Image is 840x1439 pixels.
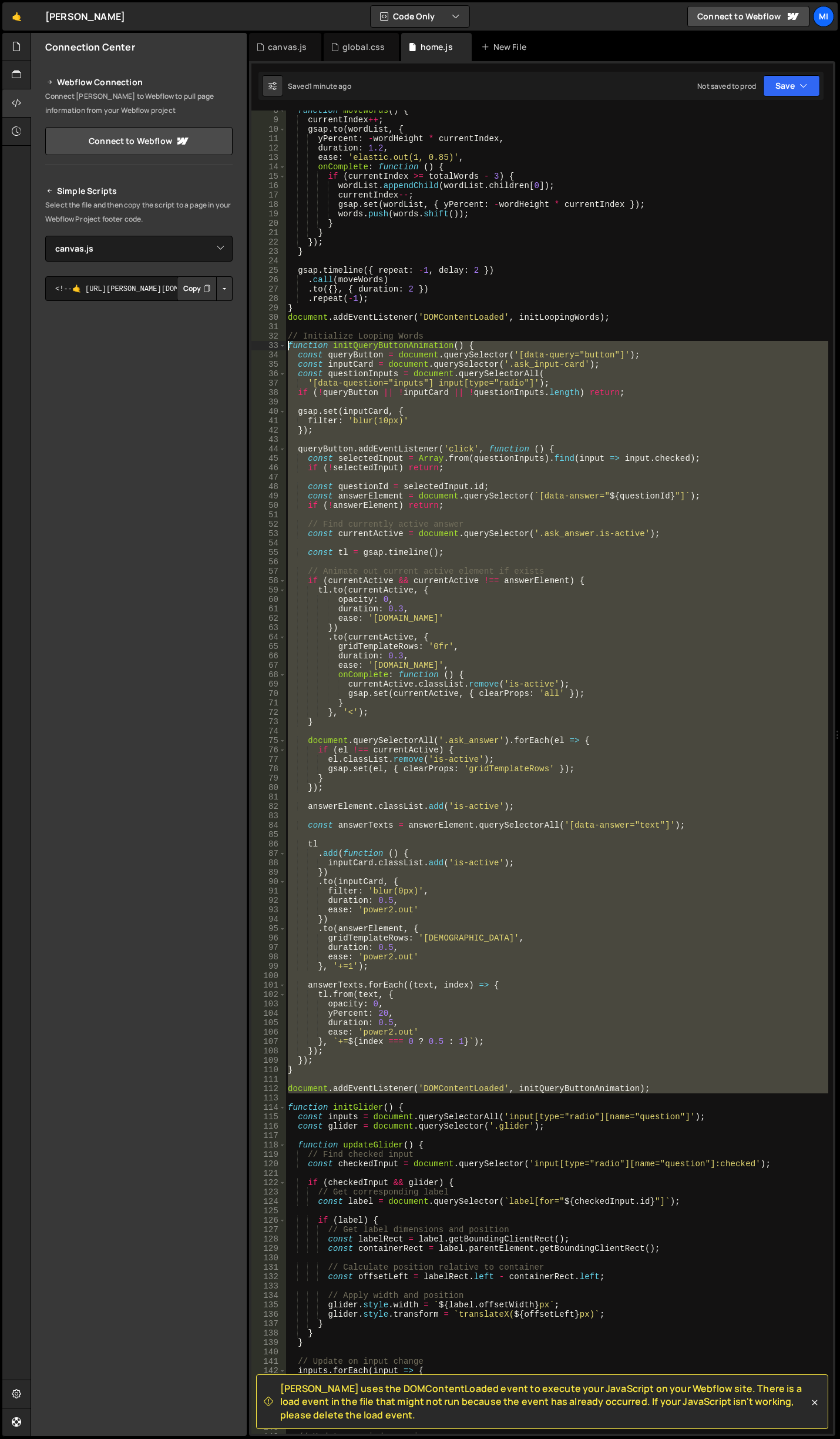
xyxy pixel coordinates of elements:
div: 116 [251,1122,286,1131]
div: 20 [251,219,286,228]
div: 68 [251,670,286,680]
div: 66 [251,651,286,661]
div: 117 [251,1131,286,1140]
div: 32 [251,332,286,341]
div: 78 [251,764,286,774]
div: 94 [251,915,286,924]
div: 126 [251,1216,286,1225]
div: 39 [251,397,286,407]
div: 51 [251,510,286,520]
div: 118 [251,1140,286,1150]
div: 88 [251,858,286,868]
div: 137 [251,1319,286,1328]
iframe: YouTube video player [45,320,234,426]
div: New File [481,41,530,53]
div: 127 [251,1225,286,1234]
div: 124 [251,1197,286,1206]
div: 46 [251,463,286,473]
div: 42 [251,426,286,435]
div: 103 [251,999,286,1009]
div: 107 [251,1037,286,1046]
span: [PERSON_NAME] uses the DOMContentLoaded event to execute your JavaScript on your Webflow site. Th... [280,1382,809,1421]
div: 71 [251,698,286,708]
a: Connect to Webflow [687,6,809,27]
div: 25 [251,266,286,275]
div: 111 [251,1075,286,1084]
div: 18 [251,200,286,209]
div: 89 [251,868,286,877]
div: 67 [251,661,286,670]
div: 98 [251,952,286,962]
div: 70 [251,689,286,698]
h2: Simple Scripts [45,184,233,198]
div: 9 [251,115,286,125]
div: 49 [251,491,286,501]
div: 27 [251,285,286,294]
div: Button group with nested dropdown [177,276,233,301]
div: 65 [251,642,286,651]
div: 13 [251,153,286,162]
div: 47 [251,473,286,482]
div: Saved [288,81,351,91]
div: 147 [251,1413,286,1423]
div: 64 [251,633,286,642]
button: Save [763,75,820,96]
div: 17 [251,190,286,200]
div: 123 [251,1187,286,1197]
div: 72 [251,708,286,717]
div: [PERSON_NAME] [45,9,125,24]
div: 56 [251,557,286,567]
div: 16 [251,181,286,190]
div: 41 [251,416,286,426]
div: 86 [251,839,286,849]
div: 82 [251,802,286,811]
div: 37 [251,379,286,388]
div: 60 [251,595,286,604]
div: 125 [251,1206,286,1216]
div: 77 [251,755,286,764]
div: 30 [251,313,286,322]
div: 114 [251,1103,286,1112]
div: 57 [251,567,286,576]
div: 38 [251,388,286,397]
div: 141 [251,1357,286,1366]
button: Code Only [371,6,469,27]
div: 139 [251,1338,286,1347]
div: 104 [251,1009,286,1018]
div: 113 [251,1093,286,1103]
div: 63 [251,623,286,633]
div: 120 [251,1159,286,1169]
div: 97 [251,943,286,952]
h2: Connection Center [45,41,135,53]
div: 83 [251,811,286,821]
div: 145 [251,1394,286,1404]
div: 142 [251,1366,286,1376]
div: 11 [251,134,286,143]
div: 22 [251,237,286,247]
div: 34 [251,350,286,360]
div: 135 [251,1300,286,1310]
div: 101 [251,980,286,990]
div: 128 [251,1234,286,1244]
div: Not saved to prod [697,81,756,91]
div: 112 [251,1084,286,1093]
div: 84 [251,821,286,830]
div: 31 [251,322,286,332]
div: 52 [251,520,286,529]
div: 109 [251,1056,286,1065]
div: 131 [251,1263,286,1272]
div: 59 [251,585,286,595]
a: 🤙 [2,2,31,31]
div: 21 [251,228,286,237]
div: 15 [251,172,286,181]
div: 48 [251,482,286,491]
div: global.css [342,41,385,53]
div: 75 [251,736,286,745]
div: 108 [251,1046,286,1056]
div: 50 [251,501,286,510]
iframe: YouTube video player [45,434,234,540]
h2: Webflow Connection [45,75,233,89]
div: 96 [251,933,286,943]
div: 40 [251,407,286,416]
div: 1 minute ago [309,81,351,91]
